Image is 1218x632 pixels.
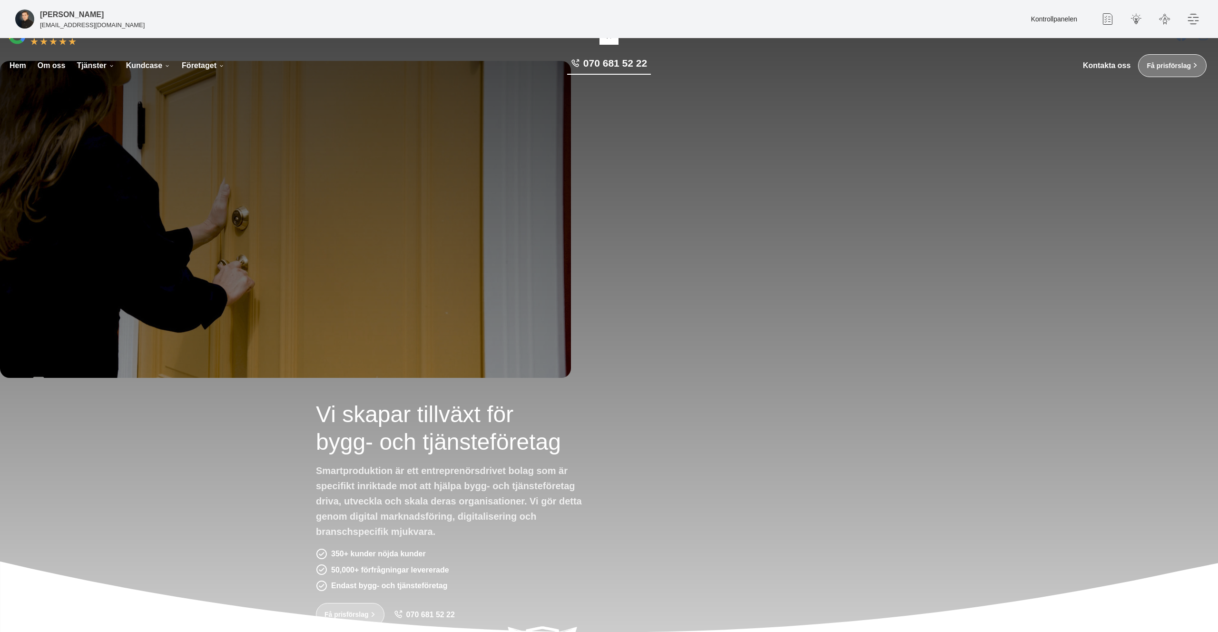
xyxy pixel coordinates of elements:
[75,53,116,78] a: Tjänster
[316,389,648,463] h1: Vi skapar tillväxt för bygg- och tjänsteföretag
[583,56,647,70] span: 070 681 52 22
[316,463,590,543] p: Smartproduktion är ett entreprenörsdrivet bolag som är specifikt inriktade mot att hjälpa bygg- o...
[1083,61,1130,70] a: Kontakta oss
[180,53,226,78] a: Företaget
[36,53,68,78] a: Om oss
[15,10,34,29] img: foretagsbild-pa-smartproduktion-ett-foretag-i-dalarnas-lan-2023.jpg
[567,56,651,75] a: 070 681 52 22
[1147,60,1191,71] span: Få prisförslag
[8,53,28,78] a: Hem
[331,548,426,560] p: 350+ kunder nöjda kunder
[124,53,172,78] a: Kundcase
[1031,15,1077,23] a: Kontrollpanelen
[40,9,104,20] h5: Super Administratör
[1138,54,1207,77] a: Få prisförslag
[40,20,145,30] p: [EMAIL_ADDRESS][DOMAIN_NAME]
